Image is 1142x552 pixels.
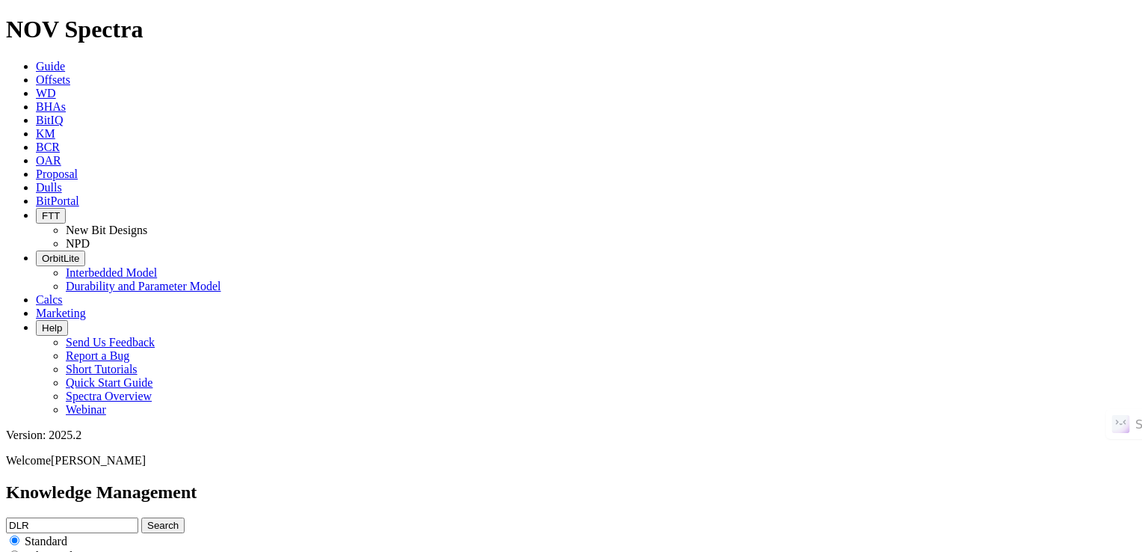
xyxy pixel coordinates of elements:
a: BHAs [36,100,66,113]
a: WD [36,87,56,99]
a: KM [36,127,55,140]
a: Guide [36,60,65,73]
h1: NOV Spectra [6,16,1136,43]
button: Help [36,320,68,336]
a: New Bit Designs [66,224,147,236]
a: OAR [36,154,61,167]
a: Spectra Overview [66,390,152,402]
button: OrbitLite [36,251,85,266]
a: Short Tutorials [66,363,138,375]
span: [PERSON_NAME] [51,454,146,467]
span: OrbitLite [42,253,79,264]
a: Dulls [36,181,62,194]
a: Send Us Feedback [66,336,155,349]
span: Standard [25,535,67,548]
p: Welcome [6,454,1136,467]
button: FTT [36,208,66,224]
a: Report a Bug [66,349,129,362]
span: Help [42,322,62,334]
span: FTT [42,210,60,221]
a: Webinar [66,403,106,416]
a: Interbedded Model [66,266,157,279]
a: NPD [66,237,90,250]
a: BCR [36,141,60,153]
button: Search [141,518,185,533]
a: Proposal [36,168,78,180]
a: Marketing [36,307,86,319]
a: Offsets [36,73,70,86]
a: Calcs [36,293,63,306]
a: Quick Start Guide [66,376,152,389]
div: Version: 2025.2 [6,429,1136,442]
a: Durability and Parameter Model [66,280,221,292]
input: e.g. Smoothsteer Record [6,518,138,533]
h2: Knowledge Management [6,482,1136,503]
a: BitPortal [36,194,79,207]
a: BitIQ [36,114,63,126]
